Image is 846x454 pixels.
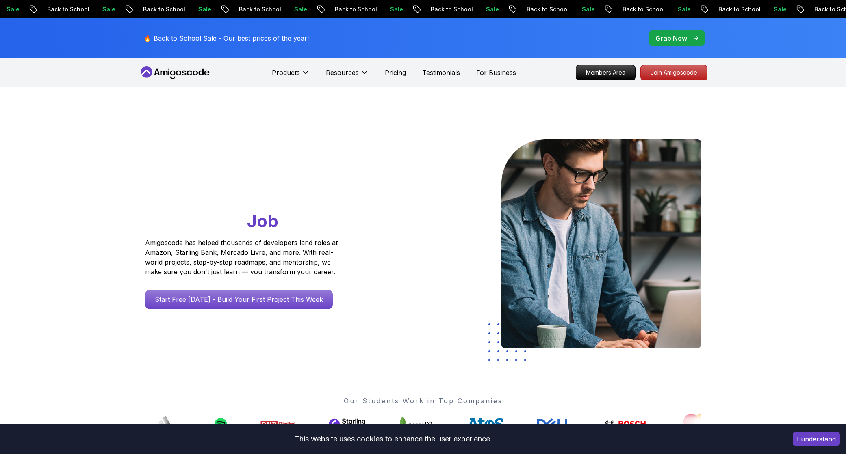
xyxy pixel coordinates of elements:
[711,5,766,13] p: Back to School
[6,430,781,448] div: This website uses cookies to enhance the user experience.
[326,68,369,84] button: Resources
[145,290,333,309] a: Start Free [DATE] - Build Your First Project This Week
[287,5,313,13] p: Sale
[272,68,310,84] button: Products
[328,5,383,13] p: Back to School
[670,5,696,13] p: Sale
[247,211,278,231] span: Job
[40,5,95,13] p: Back to School
[232,5,287,13] p: Back to School
[143,33,309,43] p: 🔥 Back to School Sale - Our best prices of the year!
[145,238,340,277] p: Amigoscode has helped thousands of developers land roles at Amazon, Starling Bank, Mercado Livre,...
[423,5,479,13] p: Back to School
[476,68,516,77] a: For Business
[766,5,792,13] p: Sale
[501,139,701,348] img: hero
[191,5,217,13] p: Sale
[145,396,701,406] p: Our Students Work in Top Companies
[385,68,406,77] a: Pricing
[272,68,300,77] p: Products
[479,5,505,13] p: Sale
[422,68,460,77] a: Testimonials
[615,5,670,13] p: Back to School
[575,5,601,13] p: Sale
[640,65,707,80] a: Join Amigoscode
[655,33,687,43] p: Grab Now
[136,5,191,13] p: Back to School
[519,5,575,13] p: Back to School
[576,65,636,80] a: Members Area
[145,139,369,233] h1: Go From Learning to Hired: Master Java, Spring Boot & Cloud Skills That Get You the
[326,68,359,77] p: Resources
[383,5,409,13] p: Sale
[793,432,840,446] button: Accept cookies
[95,5,121,13] p: Sale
